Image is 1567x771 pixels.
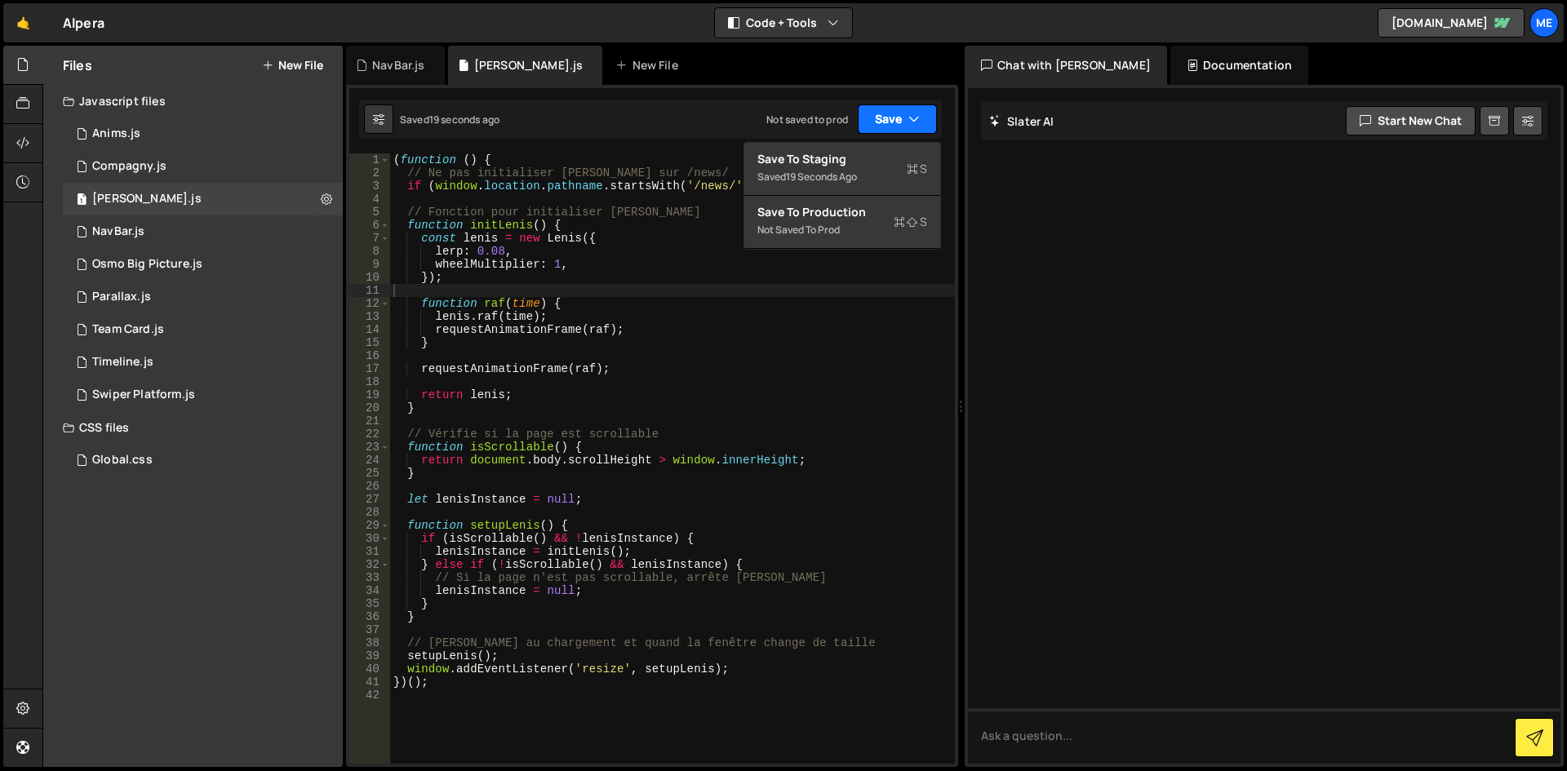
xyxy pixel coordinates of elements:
[349,636,390,649] div: 38
[92,290,151,304] div: Parallax.js
[349,597,390,610] div: 35
[907,161,927,177] span: S
[349,649,390,662] div: 39
[349,519,390,532] div: 29
[92,322,164,337] div: Team Card.js
[63,215,343,248] div: 16285/44885.js
[400,113,499,126] div: Saved
[92,388,195,402] div: Swiper Platform.js
[92,257,202,272] div: Osmo Big Picture.js
[349,532,390,545] div: 30
[92,453,153,467] div: Global.css
[63,444,343,476] div: 16285/43940.css
[349,388,390,401] div: 19
[349,584,390,597] div: 34
[965,46,1167,85] div: Chat with [PERSON_NAME]
[63,248,343,281] div: 16285/44842.js
[349,271,390,284] div: 10
[63,281,343,313] div: 16285/45492.js
[63,150,343,183] div: 16285/44080.js
[349,179,390,193] div: 3
[349,362,390,375] div: 17
[77,194,87,207] span: 1
[3,3,43,42] a: 🤙
[349,558,390,571] div: 32
[349,193,390,206] div: 4
[1529,8,1559,38] a: Me
[894,214,927,230] span: S
[349,219,390,232] div: 6
[349,454,390,467] div: 24
[63,313,343,346] div: 16285/43939.js
[349,206,390,219] div: 5
[43,85,343,117] div: Javascript files
[349,571,390,584] div: 33
[757,151,927,167] div: Save to Staging
[92,224,144,239] div: NavBar.js
[349,689,390,702] div: 42
[63,117,343,150] div: 16285/44894.js
[92,355,153,370] div: Timeline.js
[349,610,390,623] div: 36
[349,323,390,336] div: 14
[349,623,390,636] div: 37
[349,467,390,480] div: 25
[474,57,584,73] div: [PERSON_NAME].js
[63,379,343,411] div: 16285/43961.js
[349,166,390,179] div: 2
[349,245,390,258] div: 8
[92,126,140,141] div: Anims.js
[349,506,390,519] div: 28
[349,336,390,349] div: 15
[349,232,390,245] div: 7
[1170,46,1308,85] div: Documentation
[715,8,852,38] button: Code + Tools
[858,104,937,134] button: Save
[1346,106,1476,135] button: Start new chat
[262,59,323,72] button: New File
[349,414,390,428] div: 21
[43,411,343,444] div: CSS files
[63,346,343,379] div: 16285/44875.js
[349,480,390,493] div: 26
[757,167,927,187] div: Saved
[92,159,166,174] div: Compagny.js
[349,545,390,558] div: 31
[92,192,202,206] div: [PERSON_NAME].js
[349,310,390,323] div: 13
[615,57,684,73] div: New File
[757,204,927,220] div: Save to Production
[349,441,390,454] div: 23
[349,153,390,166] div: 1
[349,258,390,271] div: 9
[349,428,390,441] div: 22
[349,401,390,414] div: 20
[989,113,1054,129] h2: Slater AI
[349,662,390,676] div: 40
[429,113,499,126] div: 19 seconds ago
[349,375,390,388] div: 18
[1378,8,1525,38] a: [DOMAIN_NAME]
[349,493,390,506] div: 27
[786,170,857,184] div: 19 seconds ago
[372,57,424,73] div: NavBar.js
[349,349,390,362] div: 16
[349,284,390,297] div: 11
[744,196,940,249] button: Save to ProductionS Not saved to prod
[349,297,390,310] div: 12
[744,143,940,196] button: Save to StagingS Saved19 seconds ago
[757,220,927,240] div: Not saved to prod
[349,676,390,689] div: 41
[63,13,104,33] div: Alpera
[63,183,343,215] div: 16285/45494.js
[63,56,92,74] h2: Files
[766,113,848,126] div: Not saved to prod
